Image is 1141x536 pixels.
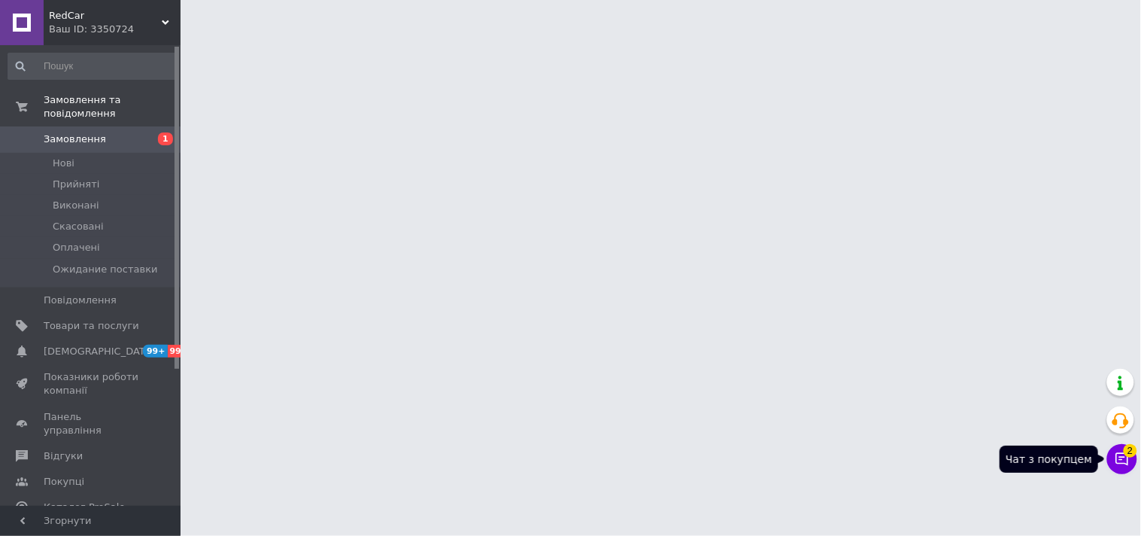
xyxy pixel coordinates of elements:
[44,370,139,397] span: Показники роботи компанії
[53,178,99,191] span: Прийняті
[53,241,100,254] span: Оплачені
[53,263,158,276] span: Ожидание поставки
[44,475,84,489] span: Покупці
[44,93,181,120] span: Замовлення та повідомлення
[1000,446,1098,473] div: Чат з покупцем
[143,345,168,358] span: 99+
[1107,444,1137,474] button: Чат з покупцем2
[44,449,83,463] span: Відгуки
[44,501,125,514] span: Каталог ProSale
[53,157,74,170] span: Нові
[49,23,181,36] div: Ваш ID: 3350724
[8,53,178,80] input: Пошук
[44,345,155,358] span: [DEMOGRAPHIC_DATA]
[1124,444,1137,458] span: 2
[168,345,193,358] span: 99+
[44,410,139,437] span: Панель управління
[158,132,173,145] span: 1
[53,220,104,233] span: Скасовані
[44,294,117,307] span: Повідомлення
[44,319,139,333] span: Товари та послуги
[53,199,99,212] span: Виконані
[49,9,162,23] span: RedCar
[44,132,106,146] span: Замовлення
